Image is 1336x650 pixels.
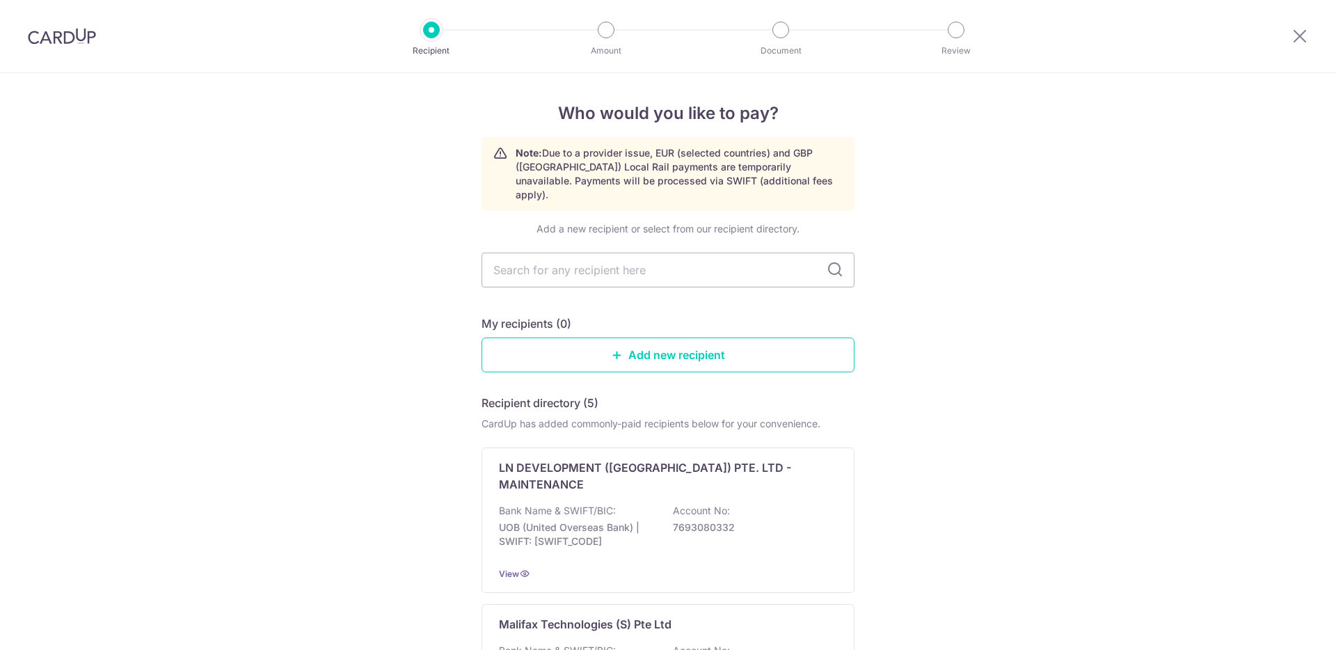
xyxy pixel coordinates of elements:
p: Recipient [380,44,483,58]
p: Document [729,44,832,58]
p: LN DEVELOPMENT ([GEOGRAPHIC_DATA]) PTE. LTD - MAINTENANCE [499,459,820,493]
img: CardUp [28,28,96,45]
a: Add new recipient [482,338,854,372]
p: Due to a provider issue, EUR (selected countries) and GBP ([GEOGRAPHIC_DATA]) Local Rail payments... [516,146,843,202]
p: Account No: [673,504,730,518]
p: Amount [555,44,658,58]
p: Bank Name & SWIFT/BIC: [499,504,616,518]
h5: My recipients (0) [482,315,571,332]
p: 7693080332 [673,521,829,534]
p: Malifax Technologies (S) Pte Ltd [499,616,671,633]
input: Search for any recipient here [482,253,854,287]
iframe: Opens a widget where you can find more information [1246,608,1322,643]
div: CardUp has added commonly-paid recipients below for your convenience. [482,417,854,431]
p: Review [905,44,1008,58]
h4: Who would you like to pay? [482,101,854,126]
h5: Recipient directory (5) [482,395,598,411]
strong: Note: [516,147,542,159]
div: Add a new recipient or select from our recipient directory. [482,222,854,236]
a: View [499,569,519,579]
p: UOB (United Overseas Bank) | SWIFT: [SWIFT_CODE] [499,521,655,548]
